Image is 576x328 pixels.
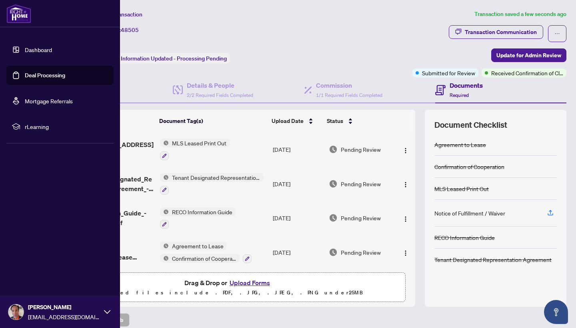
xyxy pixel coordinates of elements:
[121,55,227,62] span: Information Updated - Processing Pending
[434,184,489,193] div: MLS Leased Print Out
[169,241,227,250] span: Agreement to Lease
[187,80,253,90] h4: Details & People
[160,173,264,195] button: Status IconTenant Designated Representation Agreement
[474,10,566,19] article: Transaction saved a few seconds ago
[402,216,409,222] img: Logo
[554,31,560,36] span: ellipsis
[329,248,338,257] img: Document Status
[268,110,324,132] th: Upload Date
[187,92,253,98] span: 2/2 Required Fields Completed
[160,139,169,147] img: Status Icon
[450,92,469,98] span: Required
[160,241,252,263] button: Status IconAgreement to LeaseStatus IconConfirmation of Cooperation
[399,211,412,224] button: Logo
[399,143,412,156] button: Logo
[450,80,483,90] h4: Documents
[434,233,495,242] div: RECO Information Guide
[28,312,100,321] span: [EMAIL_ADDRESS][DOMAIN_NAME]
[100,11,142,18] span: View Transaction
[434,119,507,131] span: Document Checklist
[402,181,409,188] img: Logo
[324,110,393,132] th: Status
[160,241,169,250] img: Status Icon
[156,110,268,132] th: Document Tag(s)
[434,140,486,149] div: Agreement to Lease
[169,254,240,263] span: Confirmation of Cooperation
[6,4,31,23] img: logo
[56,288,400,298] p: Supported files include .PDF, .JPG, .JPEG, .PNG under 25 MB
[341,179,381,188] span: Pending Review
[491,48,566,62] button: Update for Admin Review
[184,278,272,288] span: Drag & Drop or
[270,132,326,167] td: [DATE]
[399,177,412,190] button: Logo
[52,273,405,302] span: Drag & Drop orUpload FormsSupported files include .PDF, .JPG, .JPEG, .PNG under25MB
[99,53,230,64] div: Status:
[341,145,381,154] span: Pending Review
[402,250,409,256] img: Logo
[160,139,230,160] button: Status IconMLS Leased Print Out
[329,145,338,154] img: Document Status
[449,25,543,39] button: Transaction Communication
[270,167,326,201] td: [DATE]
[121,26,139,34] span: 48505
[434,209,505,217] div: Notice of Fulfillment / Waiver
[169,139,230,147] span: MLS Leased Print Out
[160,173,169,182] img: Status Icon
[316,92,382,98] span: 1/1 Required Fields Completed
[327,117,343,125] span: Status
[25,46,52,53] a: Dashboard
[434,255,552,264] div: Tenant Designated Representation Agreement
[160,207,169,216] img: Status Icon
[465,26,537,38] div: Transaction Communication
[25,122,108,131] span: rLearning
[169,173,264,182] span: Tenant Designated Representation Agreement
[329,179,338,188] img: Document Status
[169,207,236,216] span: RECO Information Guide
[544,300,568,324] button: Open asap
[270,235,326,270] td: [DATE]
[496,49,561,62] span: Update for Admin Review
[422,68,475,77] span: Submitted for Review
[434,162,504,171] div: Confirmation of Cooperation
[160,207,236,229] button: Status IconRECO Information Guide
[341,213,381,222] span: Pending Review
[227,278,272,288] button: Upload Forms
[316,80,382,90] h4: Commission
[399,246,412,259] button: Logo
[270,201,326,235] td: [DATE]
[25,72,65,79] a: Deal Processing
[8,304,24,320] img: Profile Icon
[28,303,100,312] span: [PERSON_NAME]
[272,117,304,125] span: Upload Date
[329,213,338,222] img: Document Status
[491,68,563,77] span: Received Confirmation of Closing
[25,97,73,105] a: Mortgage Referrals
[341,248,381,257] span: Pending Review
[160,254,169,263] img: Status Icon
[402,147,409,154] img: Logo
